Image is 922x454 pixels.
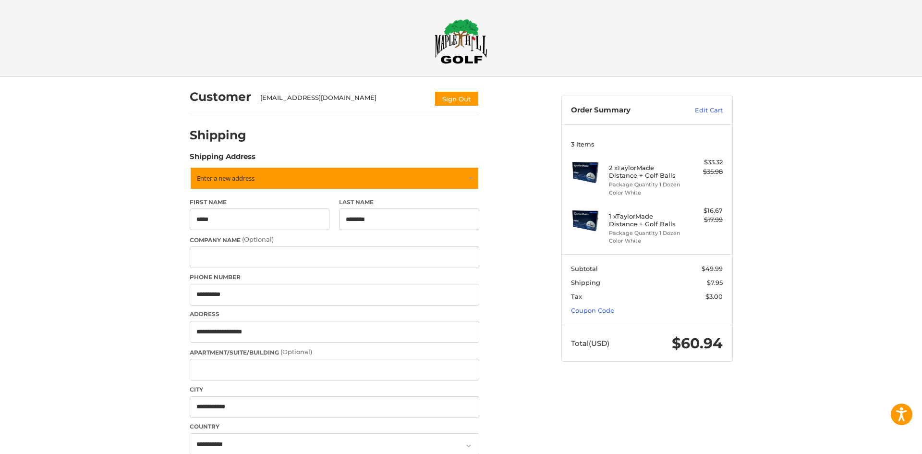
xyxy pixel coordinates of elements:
[609,237,682,245] li: Color White
[190,89,251,104] h2: Customer
[702,265,723,272] span: $49.99
[190,347,479,357] label: Apartment/Suite/Building
[571,106,674,115] h3: Order Summary
[190,235,479,245] label: Company Name
[685,167,723,177] div: $35.98
[685,158,723,167] div: $33.32
[571,293,582,300] span: Tax
[434,91,479,107] button: Sign Out
[190,273,479,282] label: Phone Number
[260,93,425,107] div: [EMAIL_ADDRESS][DOMAIN_NAME]
[571,140,723,148] h3: 3 Items
[674,106,723,115] a: Edit Cart
[609,189,682,197] li: Color White
[609,181,682,189] li: Package Quantity 1 Dozen
[571,279,600,286] span: Shipping
[705,293,723,300] span: $3.00
[190,128,246,143] h2: Shipping
[609,164,682,180] h4: 2 x TaylorMade Distance + Golf Balls
[280,348,312,356] small: (Optional)
[571,307,614,314] a: Coupon Code
[609,212,682,228] h4: 1 x TaylorMade Distance + Golf Balls
[242,235,274,243] small: (Optional)
[339,198,479,207] label: Last Name
[571,265,598,272] span: Subtotal
[197,174,255,183] span: Enter a new address
[190,310,479,319] label: Address
[190,198,330,207] label: First Name
[685,215,723,225] div: $17.99
[190,385,479,394] label: City
[685,206,723,216] div: $16.67
[190,422,479,431] label: Country
[609,229,682,237] li: Package Quantity 1 Dozen
[435,19,487,64] img: Maple Hill Golf
[571,339,609,348] span: Total (USD)
[190,167,479,190] a: Enter or select a different address
[707,279,723,286] span: $7.95
[672,334,723,352] span: $60.94
[190,151,255,167] legend: Shipping Address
